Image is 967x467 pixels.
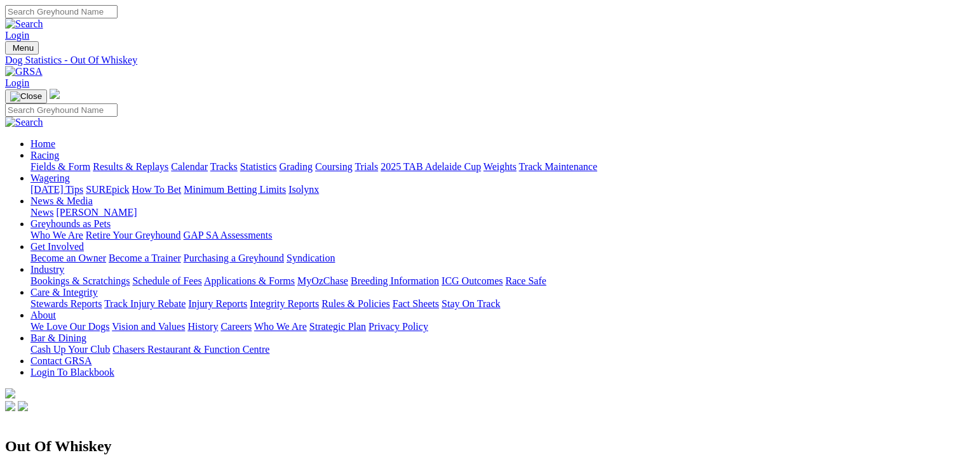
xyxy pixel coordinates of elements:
a: Race Safe [505,275,546,286]
a: Contact GRSA [30,355,91,366]
a: Integrity Reports [250,298,319,309]
a: Wagering [30,173,70,183]
a: Privacy Policy [369,321,428,332]
a: Grading [280,161,313,172]
a: Login To Blackbook [30,367,114,378]
div: About [30,321,962,332]
a: Chasers Restaurant & Function Centre [112,344,269,355]
a: Who We Are [254,321,307,332]
a: Home [30,138,55,149]
a: Purchasing a Greyhound [184,253,284,263]
a: Strategic Plan [309,321,366,332]
a: Industry [30,264,64,275]
a: [PERSON_NAME] [56,207,137,218]
a: Login [5,30,29,41]
a: News & Media [30,195,93,206]
a: Weights [483,161,517,172]
a: Coursing [315,161,353,172]
a: Who We Are [30,230,83,240]
button: Toggle navigation [5,41,39,55]
a: Results & Replays [93,161,168,172]
h2: Out Of Whiskey [5,438,962,455]
a: Breeding Information [351,275,439,286]
a: Login [5,77,29,88]
div: Industry [30,275,962,287]
a: 2025 TAB Adelaide Cup [381,161,481,172]
button: Toggle navigation [5,89,47,103]
img: GRSA [5,66,43,77]
a: Tracks [210,161,238,172]
a: Retire Your Greyhound [86,230,181,240]
div: News & Media [30,207,962,218]
img: logo-grsa-white.png [5,388,15,398]
a: Cash Up Your Club [30,344,110,355]
div: Get Involved [30,253,962,264]
a: Track Maintenance [519,161,597,172]
input: Search [5,103,118,117]
a: Stewards Reports [30,298,102,309]
a: Isolynx [288,184,319,195]
a: About [30,310,56,320]
a: Statistics [240,161,277,172]
a: Syndication [287,253,335,263]
a: Stay On Track [442,298,500,309]
span: Menu [13,43,34,53]
img: Close [10,91,42,102]
img: facebook.svg [5,401,15,411]
img: Search [5,117,43,128]
input: Search [5,5,118,18]
a: Schedule of Fees [132,275,201,286]
a: Vision and Values [112,321,185,332]
a: Become an Owner [30,253,106,263]
a: SUREpick [86,184,129,195]
a: Bookings & Scratchings [30,275,130,286]
a: Get Involved [30,241,84,252]
div: Care & Integrity [30,298,962,310]
a: Trials [355,161,378,172]
a: How To Bet [132,184,182,195]
a: Racing [30,150,59,161]
a: Minimum Betting Limits [184,184,286,195]
a: Dog Statistics - Out Of Whiskey [5,55,962,66]
a: History [187,321,218,332]
div: Bar & Dining [30,344,962,355]
a: Calendar [171,161,208,172]
a: Fact Sheets [393,298,439,309]
a: Careers [220,321,252,332]
a: Greyhounds as Pets [30,218,111,229]
a: News [30,207,53,218]
a: Applications & Forms [204,275,295,286]
div: Racing [30,161,962,173]
div: Greyhounds as Pets [30,230,962,241]
a: Fields & Form [30,161,90,172]
a: Become a Trainer [109,253,181,263]
a: Rules & Policies [321,298,390,309]
img: twitter.svg [18,401,28,411]
a: We Love Our Dogs [30,321,109,332]
a: Bar & Dining [30,332,86,343]
a: GAP SA Assessments [184,230,273,240]
a: [DATE] Tips [30,184,83,195]
img: Search [5,18,43,30]
img: logo-grsa-white.png [50,89,60,99]
a: ICG Outcomes [442,275,503,286]
div: Wagering [30,184,962,195]
a: Care & Integrity [30,287,98,298]
a: Injury Reports [188,298,247,309]
a: Track Injury Rebate [104,298,186,309]
a: MyOzChase [297,275,348,286]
